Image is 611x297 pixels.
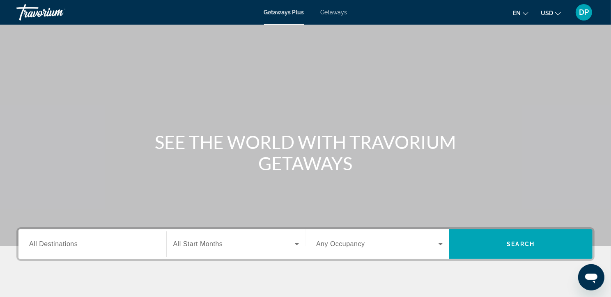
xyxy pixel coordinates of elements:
[321,9,347,16] a: Getaways
[573,4,595,21] button: User Menu
[18,229,593,259] div: Search widget
[449,229,593,259] button: Search
[29,240,78,247] span: All Destinations
[579,8,589,16] span: DP
[513,10,521,16] span: en
[541,10,553,16] span: USD
[513,7,528,19] button: Change language
[541,7,561,19] button: Change currency
[152,131,459,174] h1: SEE THE WORLD WITH TRAVORIUM GETAWAYS
[507,241,535,247] span: Search
[264,9,304,16] a: Getaways Plus
[16,2,99,23] a: Travorium
[173,240,223,247] span: All Start Months
[316,240,365,247] span: Any Occupancy
[578,264,604,290] iframe: Button to launch messaging window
